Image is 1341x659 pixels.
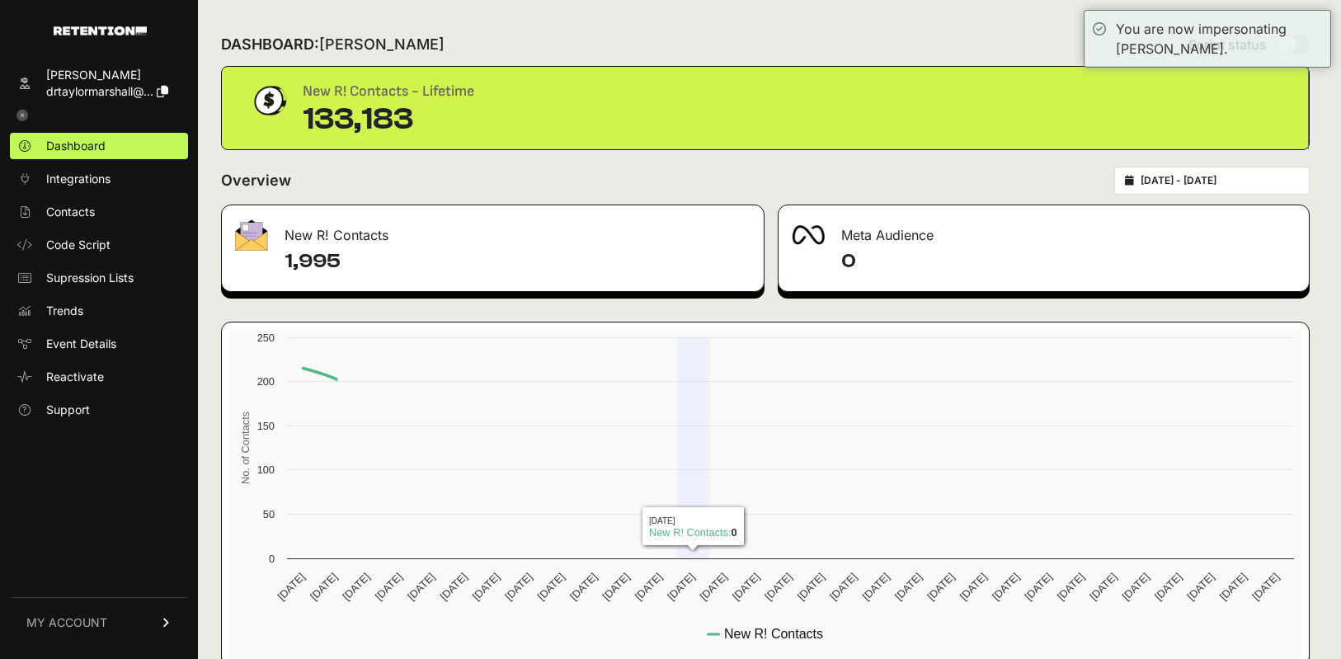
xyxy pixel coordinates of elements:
a: Support [10,397,188,423]
text: [DATE] [1249,571,1282,603]
text: 200 [257,375,275,388]
a: Contacts [10,199,188,225]
img: fa-envelope-19ae18322b30453b285274b1b8af3d052b27d846a4fbe8435d1a52b978f639a2.png [235,219,268,251]
text: [DATE] [1184,571,1216,603]
text: [DATE] [1022,571,1054,603]
text: [DATE] [535,571,567,603]
img: fa-meta-2f981b61bb99beabf952f7030308934f19ce035c18b003e963880cc3fabeebb7.png [792,225,825,245]
a: Trends [10,298,188,324]
h4: 0 [841,248,1296,275]
text: 50 [263,508,275,520]
text: [DATE] [600,571,632,603]
div: 133,183 [303,103,474,136]
text: [DATE] [373,571,405,603]
a: Integrations [10,166,188,192]
text: [DATE] [1152,571,1184,603]
text: [DATE] [405,571,437,603]
text: [DATE] [437,571,469,603]
text: [DATE] [633,571,665,603]
span: Integrations [46,171,111,187]
text: [DATE] [925,571,957,603]
text: New R! Contacts [724,627,823,641]
span: drtaylormarshall@... [46,84,153,98]
text: 150 [257,420,275,432]
text: [DATE] [567,571,600,603]
h2: DASHBOARD: [221,33,445,56]
text: [DATE] [698,571,730,603]
text: [DATE] [730,571,762,603]
text: [DATE] [860,571,892,603]
span: Dashboard [46,138,106,154]
text: [DATE] [340,571,372,603]
span: Support [46,402,90,418]
a: Supression Lists [10,265,188,291]
a: Dashboard [10,133,188,159]
text: [DATE] [1217,571,1249,603]
text: [DATE] [1055,571,1087,603]
text: 0 [269,553,275,565]
a: [PERSON_NAME] drtaylormarshall@... [10,62,188,105]
text: [DATE] [665,571,697,603]
text: [DATE] [990,571,1022,603]
h4: 1,995 [285,248,750,275]
text: [DATE] [762,571,794,603]
text: [DATE] [795,571,827,603]
div: [PERSON_NAME] [46,67,168,83]
span: Code Script [46,237,111,253]
a: Reactivate [10,364,188,390]
span: Trends [46,303,83,319]
span: [PERSON_NAME] [319,35,445,53]
a: MY ACCOUNT [10,597,188,647]
text: [DATE] [275,571,308,603]
text: [DATE] [470,571,502,603]
text: [DATE] [827,571,859,603]
span: Reactivate [46,369,104,385]
div: New R! Contacts - Lifetime [303,80,474,103]
text: 100 [257,464,275,476]
a: Code Script [10,232,188,258]
text: [DATE] [1087,571,1119,603]
div: You are now impersonating [PERSON_NAME]. [1116,19,1322,59]
text: No. of Contacts [239,412,252,484]
a: Event Details [10,331,188,357]
img: dollar-coin-05c43ed7efb7bc0c12610022525b4bbbb207c7efeef5aecc26f025e68dcafac9.png [248,80,289,121]
text: [DATE] [308,571,340,603]
h2: Overview [221,169,291,192]
img: Retention.com [54,26,147,35]
div: New R! Contacts [222,205,764,255]
div: Meta Audience [779,205,1309,255]
text: [DATE] [958,571,990,603]
span: Contacts [46,204,95,220]
text: 250 [257,332,275,344]
span: Supression Lists [46,270,134,286]
text: [DATE] [892,571,925,603]
span: MY ACCOUNT [26,614,107,631]
text: [DATE] [502,571,534,603]
text: [DATE] [1120,571,1152,603]
span: Event Details [46,336,116,352]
